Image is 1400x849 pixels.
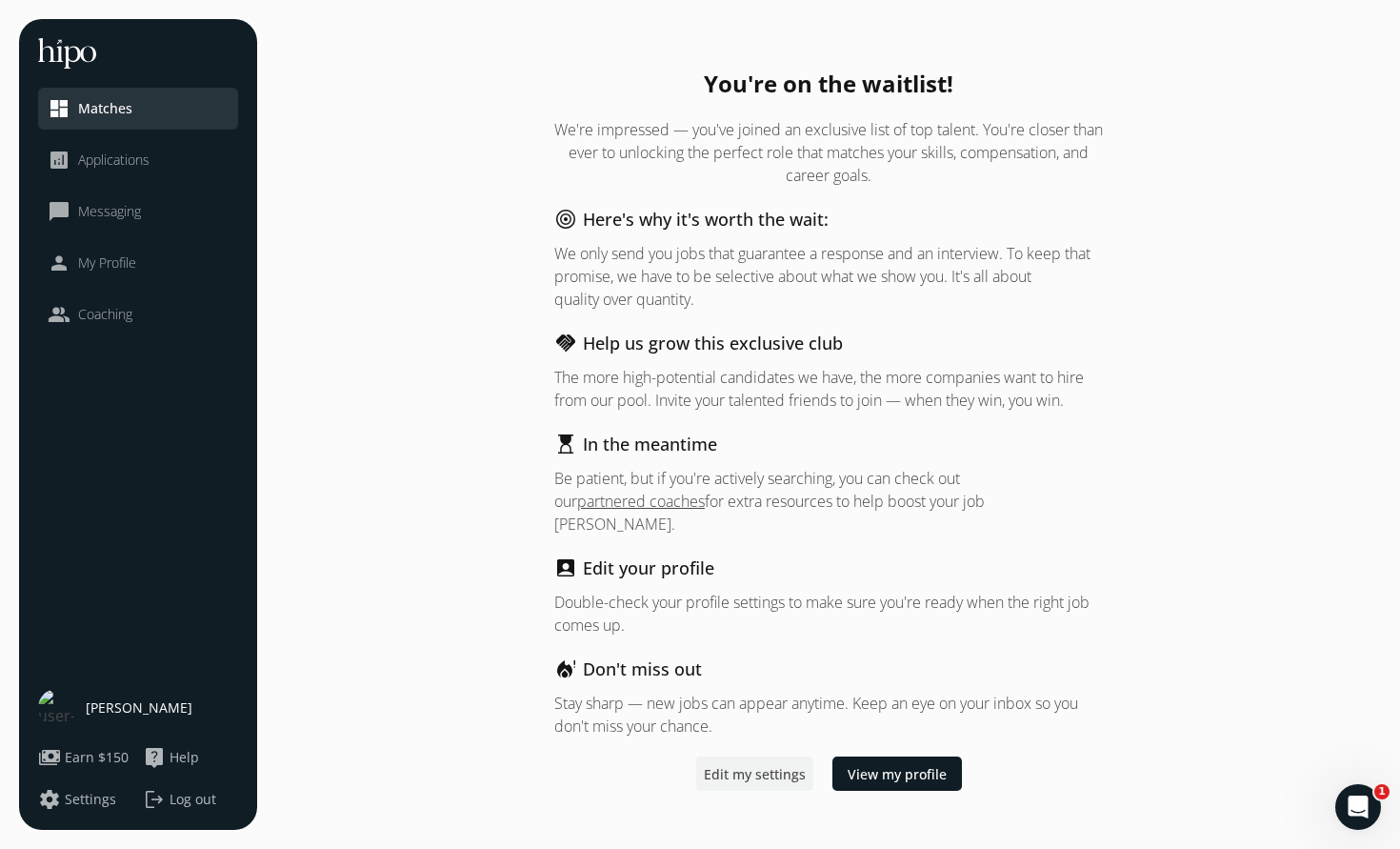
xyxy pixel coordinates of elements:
a: live_helpHelp [143,746,238,769]
button: Edit my settings [696,757,813,791]
a: chat_bubble_outlineMessaging [48,200,229,223]
p: We're impressed — you've joined an exclusive list of top talent. You're closer than ever to unloc... [554,118,1103,187]
span: people [48,303,70,326]
span: handshake [554,332,577,354]
span: emergency_heat [554,657,577,680]
h2: Help us grow this exclusive club [583,330,843,356]
span: Matches [78,99,132,118]
span: Applications [78,151,150,170]
p: Double-check your profile settings to make sure you're ready when the right job comes up. [554,591,1103,637]
a: analyticsApplications [48,149,229,172]
a: dashboardMatches [48,97,229,120]
span: logout [143,788,166,811]
span: settings [38,788,61,811]
p: Be patient, but if you're actively searching, you can check out our for extra resources to help b... [554,467,1103,536]
span: 1 [1374,784,1390,799]
span: My Profile [78,253,136,273]
button: View my profile [832,757,962,791]
button: paymentsEarn $150 [38,746,129,769]
a: partnered coaches [577,491,705,512]
span: chat_bubble_outline [48,200,70,223]
span: Messaging [78,202,141,221]
span: Edit my settings [704,763,806,783]
button: logoutLog out [143,788,238,811]
span: Help [170,748,199,767]
span: Coaching [78,305,132,324]
h2: Here's why it's worth the wait: [583,206,829,232]
span: live_help [143,746,166,769]
span: Earn $150 [65,748,129,767]
span: Settings [65,790,116,809]
h2: Don't miss out [583,656,702,682]
button: settingsSettings [38,788,116,811]
span: [PERSON_NAME] [86,698,192,718]
span: analytics [48,149,70,172]
span: dashboard [48,97,70,120]
span: payments [38,746,61,769]
h2: Edit your profile [583,555,714,581]
img: user-photo [38,689,76,727]
span: Log out [170,790,216,809]
h2: In the meantime [583,431,717,457]
button: live_helpHelp [143,746,199,769]
a: peopleCoaching [48,303,229,326]
span: target [554,208,577,231]
a: personMy Profile [48,252,229,274]
p: Stay sharp — new jobs can appear anytime. Keep an eye on your inbox so you don't miss your chance. [554,692,1103,738]
p: The more high-potential candidates we have, the more companies want to hire from our pool. Invite... [554,366,1103,412]
span: hourglass_top [554,432,577,455]
a: paymentsEarn $150 [38,746,133,769]
span: account_box [554,556,577,579]
span: View my profile [848,763,947,783]
img: hh-logo-white [38,38,96,69]
p: We only send you jobs that guarantee a response and an interview. To keep that promise, we have t... [554,242,1103,311]
h2: You're on the waitlist! [554,69,1103,99]
span: person [48,252,70,274]
iframe: Intercom live chat [1335,784,1381,830]
a: settingsSettings [38,788,133,811]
